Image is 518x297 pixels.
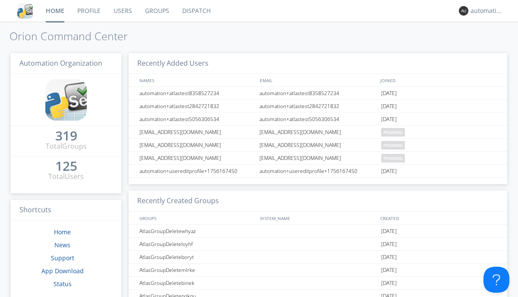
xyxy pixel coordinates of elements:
[129,87,507,100] a: automation+atlastest8358527234automation+atlastest8358527234[DATE]
[381,154,405,163] span: pending
[381,165,397,178] span: [DATE]
[381,87,397,100] span: [DATE]
[129,139,507,152] a: [EMAIL_ADDRESS][DOMAIN_NAME][EMAIL_ADDRESS][DOMAIN_NAME]pending
[381,128,405,137] span: pending
[19,58,102,68] span: Automation Organization
[45,79,87,121] img: cddb5a64eb264b2086981ab96f4c1ba7
[381,225,397,238] span: [DATE]
[55,131,77,140] div: 319
[459,6,468,16] img: 373638.png
[137,165,257,177] div: automation+usereditprofile+1756167450
[137,212,256,224] div: GROUPS
[381,100,397,113] span: [DATE]
[257,165,379,177] div: automation+usereditprofile+1756167450
[55,131,77,141] a: 319
[381,277,397,290] span: [DATE]
[55,162,77,170] div: 125
[471,6,503,15] div: automation+atlas0004
[129,165,507,178] a: automation+usereditprofile+1756167450automation+usereditprofile+1756167450[DATE]
[55,162,77,172] a: 125
[137,126,257,138] div: [EMAIL_ADDRESS][DOMAIN_NAME]
[129,100,507,113] a: automation+atlastest2842721832automation+atlastest2842721832[DATE]
[257,113,379,125] div: automation+atlastest5056306534
[257,139,379,151] div: [EMAIL_ADDRESS][DOMAIN_NAME]
[129,53,507,74] h3: Recently Added Users
[137,238,257,250] div: AtlasGroupDeleteloyhf
[137,74,256,86] div: NAMES
[129,251,507,264] a: AtlasGroupDeleteboryt[DATE]
[381,251,397,264] span: [DATE]
[129,152,507,165] a: [EMAIL_ADDRESS][DOMAIN_NAME][EMAIL_ADDRESS][DOMAIN_NAME]pending
[54,280,72,288] a: Status
[129,191,507,212] h3: Recently Created Groups
[137,87,257,99] div: automation+atlastest8358527234
[257,100,379,112] div: automation+atlastest2842721832
[258,74,378,86] div: EMAIL
[257,87,379,99] div: automation+atlastest8358527234
[129,225,507,238] a: AtlasGroupDeletewhyaz[DATE]
[137,113,257,125] div: automation+atlastest5056306534
[137,225,257,237] div: AtlasGroupDeletewhyaz
[257,126,379,138] div: [EMAIL_ADDRESS][DOMAIN_NAME]
[137,251,257,263] div: AtlasGroupDeleteboryt
[381,141,405,150] span: pending
[54,241,70,249] a: News
[137,100,257,112] div: automation+atlastest2842721832
[41,267,84,275] a: App Download
[381,113,397,126] span: [DATE]
[257,152,379,164] div: [EMAIL_ADDRESS][DOMAIN_NAME]
[378,74,499,86] div: JOINED
[381,238,397,251] span: [DATE]
[129,277,507,290] a: AtlasGroupDeletebinek[DATE]
[11,200,121,221] h3: Shortcuts
[258,212,378,224] div: SYSTEM_NAME
[129,126,507,139] a: [EMAIL_ADDRESS][DOMAIN_NAME][EMAIL_ADDRESS][DOMAIN_NAME]pending
[137,139,257,151] div: [EMAIL_ADDRESS][DOMAIN_NAME]
[137,277,257,289] div: AtlasGroupDeletebinek
[46,141,87,151] div: Total Groups
[378,212,499,224] div: CREATED
[51,254,74,262] a: Support
[137,152,257,164] div: [EMAIL_ADDRESS][DOMAIN_NAME]
[137,264,257,276] div: AtlasGroupDeletemlrke
[483,267,509,293] iframe: Toggle Customer Support
[17,3,33,19] img: cddb5a64eb264b2086981ab96f4c1ba7
[129,238,507,251] a: AtlasGroupDeleteloyhf[DATE]
[48,172,84,182] div: Total Users
[129,264,507,277] a: AtlasGroupDeletemlrke[DATE]
[381,264,397,277] span: [DATE]
[129,113,507,126] a: automation+atlastest5056306534automation+atlastest5056306534[DATE]
[54,228,71,236] a: Home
